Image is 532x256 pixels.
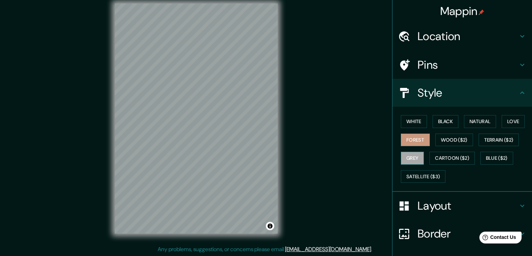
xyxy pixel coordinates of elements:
[392,79,532,107] div: Style
[418,86,518,100] h4: Style
[266,222,274,230] button: Toggle attribution
[115,3,278,234] canvas: Map
[435,134,473,146] button: Wood ($2)
[418,199,518,213] h4: Layout
[418,29,518,43] h4: Location
[392,51,532,79] div: Pins
[440,4,485,18] h4: Mappin
[502,115,525,128] button: Love
[373,245,375,254] div: .
[392,22,532,50] div: Location
[401,170,445,183] button: Satellite ($3)
[401,152,424,165] button: Grey
[464,115,496,128] button: Natural
[285,246,371,253] a: [EMAIL_ADDRESS][DOMAIN_NAME]
[479,9,484,15] img: pin-icon.png
[372,245,373,254] div: .
[392,192,532,220] div: Layout
[433,115,459,128] button: Black
[158,245,372,254] p: Any problems, suggestions, or concerns please email .
[401,134,430,146] button: Forest
[392,220,532,248] div: Border
[418,227,518,241] h4: Border
[429,152,475,165] button: Cartoon ($2)
[480,152,513,165] button: Blue ($2)
[479,134,519,146] button: Terrain ($2)
[418,58,518,72] h4: Pins
[401,115,427,128] button: White
[470,229,524,248] iframe: Help widget launcher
